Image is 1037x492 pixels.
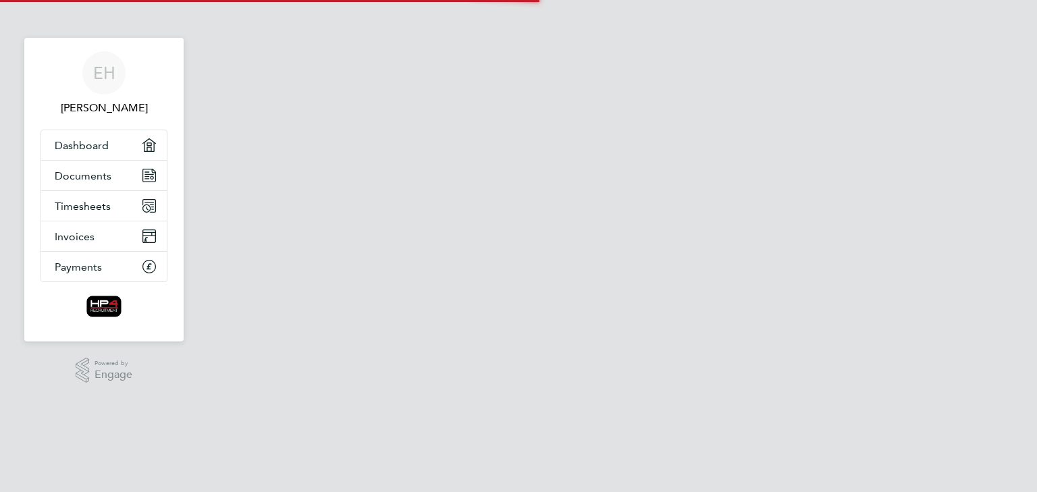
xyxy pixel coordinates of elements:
a: Timesheets [41,191,167,221]
a: Payments [41,252,167,281]
span: Documents [55,169,111,182]
span: Payments [55,261,102,273]
span: EH [93,64,115,82]
img: hp4recruitment-logo-retina.png [86,296,122,317]
a: Invoices [41,221,167,251]
a: Dashboard [41,130,167,160]
span: Invoices [55,230,95,243]
nav: Main navigation [24,38,184,341]
span: Edward Hayden [41,100,167,116]
a: Go to home page [41,296,167,317]
span: Timesheets [55,200,111,213]
a: Powered byEngage [76,358,133,383]
a: EH[PERSON_NAME] [41,51,167,116]
span: Dashboard [55,139,109,152]
a: Documents [41,161,167,190]
span: Engage [95,369,132,381]
span: Powered by [95,358,132,369]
